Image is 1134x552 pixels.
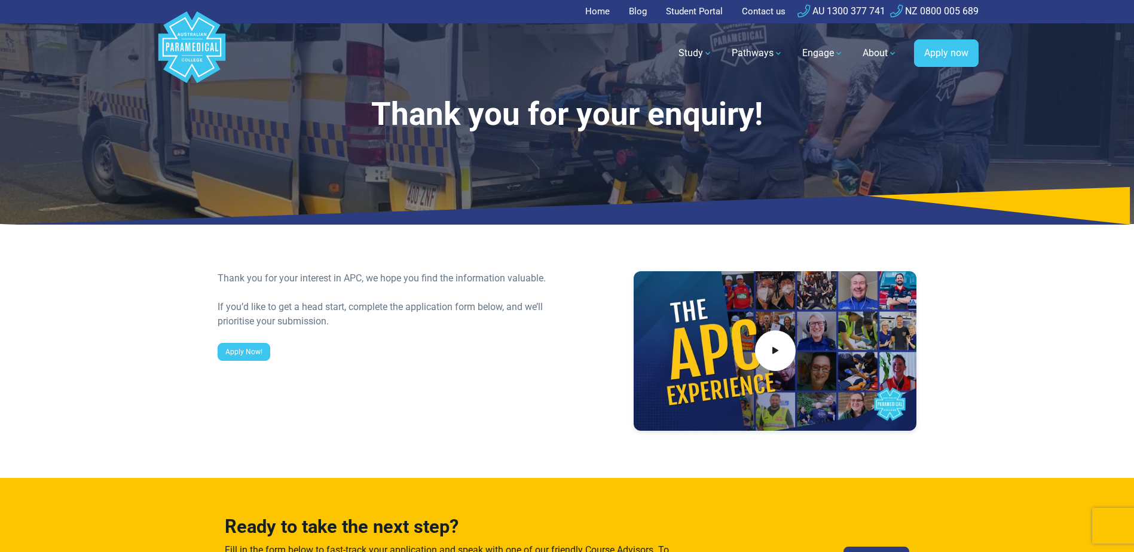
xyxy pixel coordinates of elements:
a: About [855,36,904,70]
a: NZ 0800 005 689 [890,5,979,17]
div: If you’d like to get a head start, complete the application form below, and we’ll prioritise your... [218,300,560,329]
h1: Thank you for your enquiry! [218,96,917,133]
a: Apply Now! [218,343,270,361]
a: Study [671,36,720,70]
a: Apply now [914,39,979,67]
a: Pathways [725,36,790,70]
a: AU 1300 377 741 [797,5,885,17]
div: Thank you for your interest in APC, we hope you find the information valuable. [218,271,560,286]
a: Engage [795,36,851,70]
a: Australian Paramedical College [156,23,228,84]
h3: Ready to take the next step? [225,516,677,538]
